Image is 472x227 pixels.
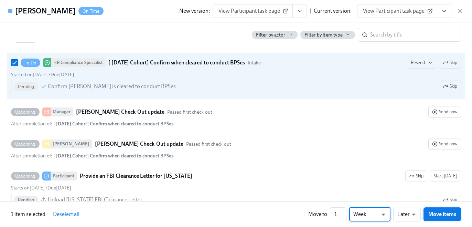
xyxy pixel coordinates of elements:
[443,83,457,90] span: Skip
[292,4,307,18] button: View task page
[11,185,45,191] span: Monday, October 20th 2025, 9:00 am
[248,60,261,66] span: This task uses the "Intake" audience
[439,194,461,206] button: UpcomingParticipantProvide an FBI Clearance Letter for [US_STATE]SkipStart [DATE]Starts on[DATE] ...
[11,153,173,159] div: After completion of :
[11,142,40,147] span: Upcoming
[308,210,327,218] div: Move to
[213,4,293,18] a: View Participant task page
[14,197,38,203] span: Pending
[47,185,71,191] span: Thursday, November 13th 2025, 8:00 am
[314,7,352,15] div: Current version:
[437,4,451,18] button: View task page
[393,207,421,221] div: Later
[443,59,457,66] span: Skip
[407,57,436,69] button: To DoHR Compliance Specialist[ [DATE] Cohort] Confirm when cleared to conduct BPSesIntakeSkipStar...
[11,72,48,78] span: Started on [DATE]
[11,110,40,115] span: Upcoming
[51,58,106,67] div: HR Compliance Specialist
[80,172,192,180] strong: Provide an FBI Clearance Letter for [US_STATE]
[11,185,71,191] div: •
[15,6,76,16] h4: [PERSON_NAME]
[51,140,92,148] div: [PERSON_NAME]
[11,210,45,218] p: 1 item selected
[439,81,461,92] button: To DoHR Compliance Specialist[ [DATE] Cohort] Confirm when cleared to conduct BPSesIntakeResendSk...
[357,4,437,18] a: View Participant task page
[432,141,457,147] span: Send now
[51,72,74,78] span: Sunday, October 19th 2025, 9:00 am
[48,83,176,90] span: Confirm [PERSON_NAME] is cleared to conduct BPSes
[48,196,142,204] span: Upload [US_STATE] FBI Clearance Letter
[411,59,432,66] span: Resend
[432,109,457,115] span: Send now
[53,153,173,159] strong: [ [DATE] Cohort] Confirm when cleared to conduct BPSes
[443,196,457,203] span: Skip
[53,121,173,127] strong: [ [DATE] Cohort] Confirm when cleared to conduct BPSes
[363,8,431,14] span: View Participant task page
[51,107,73,116] div: Manager
[179,7,210,15] div: New version:
[21,60,40,65] span: To Do
[430,170,461,182] button: UpcomingParticipantProvide an FBI Clearance Letter for [US_STATE]SkipStarts on[DATE] •Due[DATE] P...
[439,57,461,69] button: To DoHR Compliance Specialist[ [DATE] Cohort] Confirm when cleared to conduct BPSesIntakeResendSt...
[423,207,461,221] button: Move items
[349,207,390,221] div: Week
[76,108,164,116] strong: [PERSON_NAME] Check-Out update
[428,138,461,150] button: Upcoming[PERSON_NAME][PERSON_NAME] Check-Out updatePassed first check-outAfter completion of: [ [...
[95,140,183,148] strong: [PERSON_NAME] Check-Out update
[252,31,298,39] button: Filter by actor
[409,173,423,179] span: Skip
[48,207,84,221] button: Deselect all
[428,211,456,218] span: Move items
[370,28,461,42] input: Search by title
[434,173,457,179] span: Start [DATE]
[11,121,173,127] div: After completion of :
[428,106,461,118] button: UpcomingManager[PERSON_NAME] Check-Out updatePassed first check-outAfter completion of: [ [DATE] ...
[304,32,343,38] span: Filter by item type
[11,71,74,78] div: •
[218,8,287,14] span: View Participant task page
[78,9,104,14] span: On Time
[14,84,38,89] span: Pending
[167,109,212,115] span: This message uses the "Passed first check-out" audience
[256,32,285,38] span: Filter by actor
[405,170,427,182] button: UpcomingParticipantProvide an FBI Clearance Letter for [US_STATE]Start [DATE]Starts on[DATE] •Due...
[310,7,311,15] div: |
[186,141,231,147] span: This message uses the "Passed first check-out" audience
[51,172,77,180] div: Participant
[300,31,355,39] button: Filter by item type
[108,59,245,67] strong: [ [DATE] Cohort] Confirm when cleared to conduct BPSes
[53,211,79,218] span: Deselect all
[11,174,40,179] span: Upcoming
